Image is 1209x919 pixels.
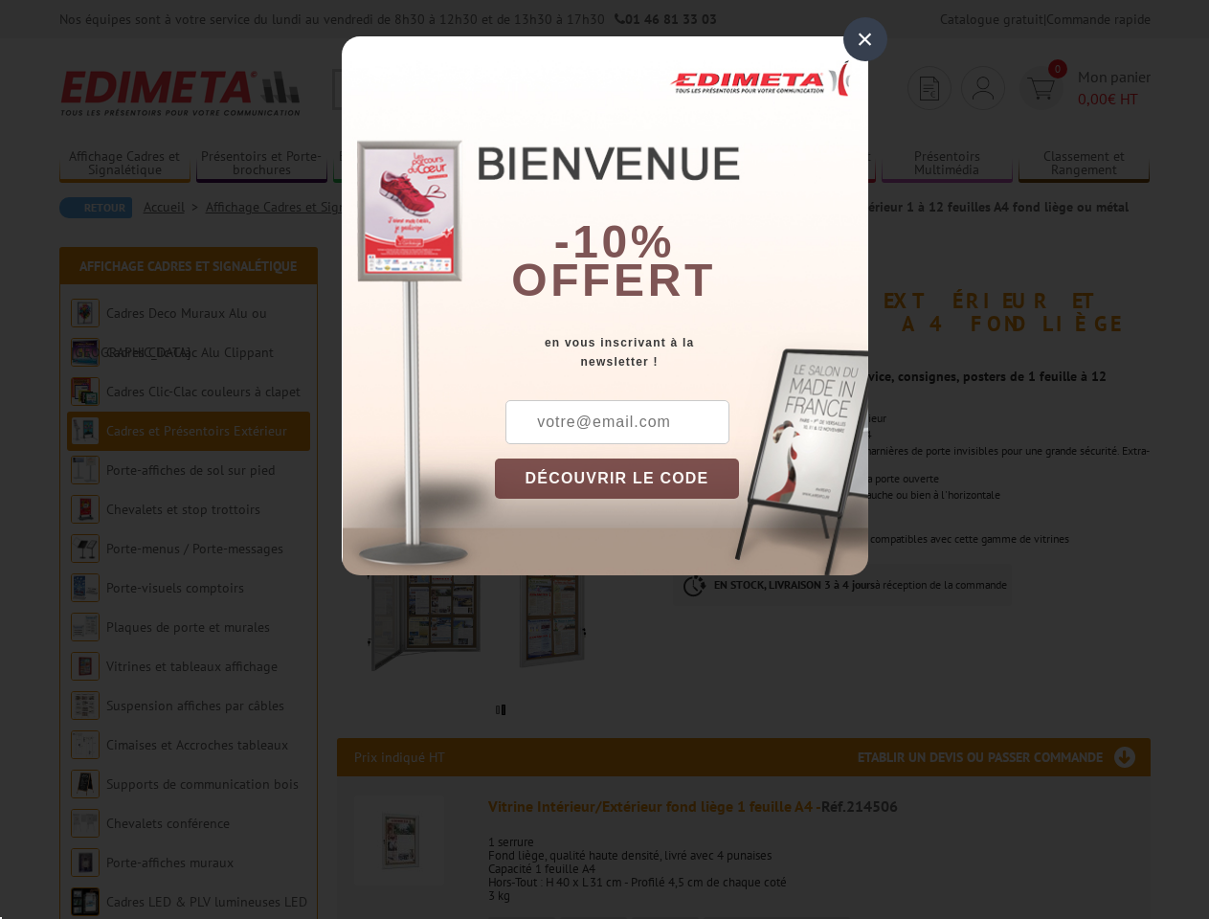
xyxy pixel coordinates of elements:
input: votre@email.com [505,400,729,444]
b: -10% [554,216,675,267]
button: DÉCOUVRIR LE CODE [495,459,740,499]
font: offert [511,255,716,305]
div: en vous inscrivant à la newsletter ! [495,333,868,371]
div: × [843,17,887,61]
